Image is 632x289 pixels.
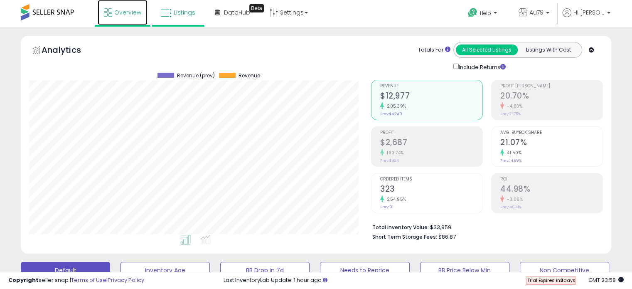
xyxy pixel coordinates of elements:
[384,150,404,156] small: 190.74%
[372,224,429,231] b: Total Inventory Value:
[114,8,141,17] span: Overview
[380,158,399,163] small: Prev: $924
[177,73,215,79] span: Revenue (prev)
[467,7,478,18] i: Get Help
[108,276,144,284] a: Privacy Policy
[500,131,602,135] span: Avg. Buybox Share
[461,1,505,27] a: Help
[174,8,195,17] span: Listings
[380,205,393,210] small: Prev: 91
[380,84,482,89] span: Revenue
[42,44,97,58] h5: Analytics
[500,91,602,102] h2: 20.70%
[71,276,106,284] a: Terms of Use
[504,103,522,109] small: -4.83%
[224,277,624,284] div: Last InventoryLab Update: 1 hour ago.
[500,184,602,195] h2: 44.98%
[588,276,624,284] span: 2025-10-7 23:58 GMT
[500,177,602,182] span: ROI
[418,46,450,54] div: Totals For
[380,177,482,182] span: Ordered Items
[563,8,610,27] a: Hi [PERSON_NAME]
[527,277,575,284] span: Trial Expires in days
[384,103,406,109] small: 205.39%
[21,262,110,279] button: Default
[384,196,406,203] small: 254.95%
[8,276,39,284] strong: Copyright
[380,91,482,102] h2: $12,977
[504,150,521,156] small: 41.50%
[372,222,597,232] li: $33,959
[500,111,521,116] small: Prev: 21.75%
[500,205,521,210] small: Prev: 46.41%
[380,131,482,135] span: Profit
[500,158,521,163] small: Prev: 14.89%
[249,4,264,12] div: Tooltip anchor
[500,84,602,89] span: Profit [PERSON_NAME]
[380,184,482,195] h2: 323
[529,8,543,17] span: Au79
[420,262,509,279] button: BB Price Below Min
[520,262,609,279] button: Non Competitive
[573,8,605,17] span: Hi [PERSON_NAME]
[8,277,144,284] div: seller snap | |
[380,138,482,149] h2: $2,687
[320,262,409,279] button: Needs to Reprice
[504,196,523,203] small: -3.08%
[224,8,250,17] span: DataHub
[456,44,518,55] button: All Selected Listings
[500,138,602,149] h2: 21.07%
[239,73,260,79] span: Revenue
[480,10,491,17] span: Help
[120,262,210,279] button: Inventory Age
[220,262,310,279] button: BB Drop in 7d
[438,233,456,241] span: $86.87
[380,111,402,116] small: Prev: $4,249
[447,62,516,72] div: Include Returns
[517,44,579,55] button: Listings With Cost
[560,277,563,284] b: 3
[372,233,437,240] b: Short Term Storage Fees:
